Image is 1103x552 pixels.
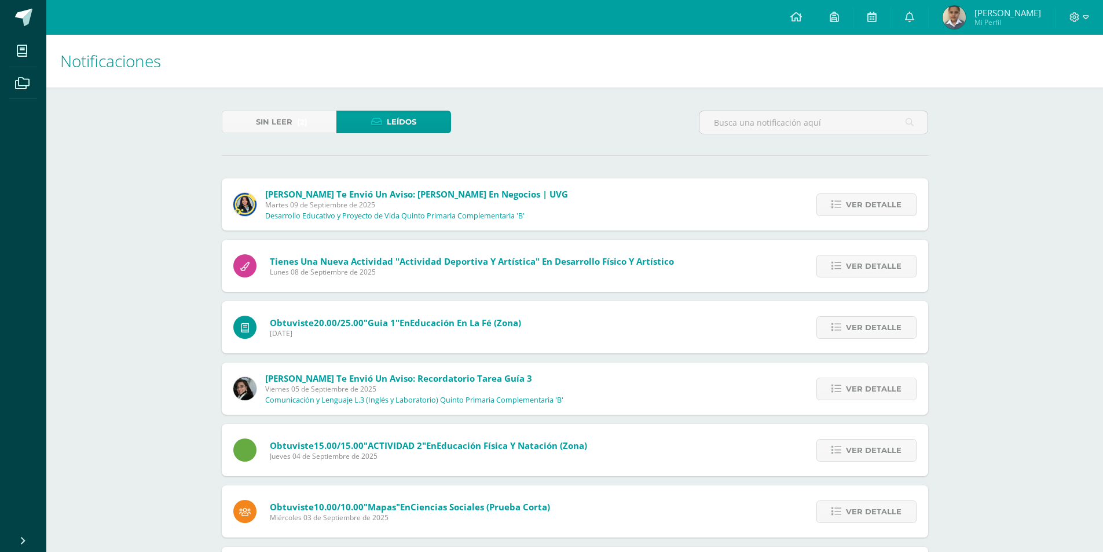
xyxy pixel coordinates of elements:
[846,501,902,522] span: Ver detalle
[270,451,587,461] span: Jueves 04 de Septiembre de 2025
[270,440,587,451] span: Obtuviste en
[270,501,550,513] span: Obtuviste en
[974,17,1041,27] span: Mi Perfil
[265,200,568,210] span: Martes 09 de Septiembre de 2025
[265,372,532,384] span: [PERSON_NAME] te envió un aviso: Recordatorio Tarea Guía 3
[846,378,902,400] span: Ver detalle
[846,317,902,338] span: Ver detalle
[364,440,426,451] span: "ACTIVIDAD 2"
[336,111,451,133] a: Leídos
[974,7,1041,19] span: [PERSON_NAME]
[270,328,521,338] span: [DATE]
[846,255,902,277] span: Ver detalle
[265,211,525,221] p: Desarrollo Educativo y Proyecto de Vida Quinto Primaria Complementaria 'B'
[297,111,307,133] span: (2)
[233,377,256,400] img: 7bd163c6daa573cac875167af135d202.png
[265,384,563,394] span: Viernes 05 de Septiembre de 2025
[60,50,161,72] span: Notificaciones
[233,193,256,216] img: 9385da7c0ece523bc67fca2554c96817.png
[437,440,587,451] span: Educación Física y Natación (Zona)
[410,317,521,328] span: Educación en la Fé (Zona)
[256,111,292,133] span: Sin leer
[270,267,674,277] span: Lunes 08 de Septiembre de 2025
[699,111,928,134] input: Busca una notificación aquí
[265,188,568,200] span: [PERSON_NAME] te envió un aviso: [PERSON_NAME] en Negocios | UVG
[943,6,966,29] img: 193c62e8dc14977076698c9988c57c15.png
[270,513,550,522] span: Miércoles 03 de Septiembre de 2025
[387,111,416,133] span: Leídos
[270,255,674,267] span: Tienes una nueva actividad "Actividad Deportiva y Artística" En Desarrollo Físico y Artístico
[265,396,563,405] p: Comunicación y Lenguaje L.3 (Inglés y Laboratorio) Quinto Primaria Complementaria 'B'
[314,440,364,451] span: 15.00/15.00
[314,317,364,328] span: 20.00/25.00
[364,317,400,328] span: "Guia 1"
[222,111,336,133] a: Sin leer(2)
[270,317,521,328] span: Obtuviste en
[411,501,550,513] span: Ciencias Sociales (Prueba Corta)
[314,501,364,513] span: 10.00/10.00
[846,194,902,215] span: Ver detalle
[846,440,902,461] span: Ver detalle
[364,501,400,513] span: "Mapas"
